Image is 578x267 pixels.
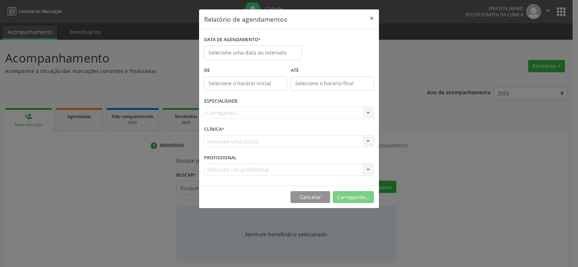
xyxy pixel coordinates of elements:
[291,76,374,91] input: Selecione o horário final
[290,191,330,203] button: Cancelar
[204,124,224,135] label: CLÍNICA
[291,65,374,76] label: ATÉ
[204,34,261,46] label: DATA DE AGENDAMENTO
[204,96,238,107] label: ESPECIALIDADE
[333,191,374,203] button: Carregando...
[204,46,302,60] input: Selecione uma data ou intervalo
[204,14,287,24] h5: Relatório de agendamentos
[204,152,237,163] label: PROFISSIONAL
[365,9,379,27] button: Close
[204,65,287,76] label: De
[204,76,287,91] input: Selecione o horário inicial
